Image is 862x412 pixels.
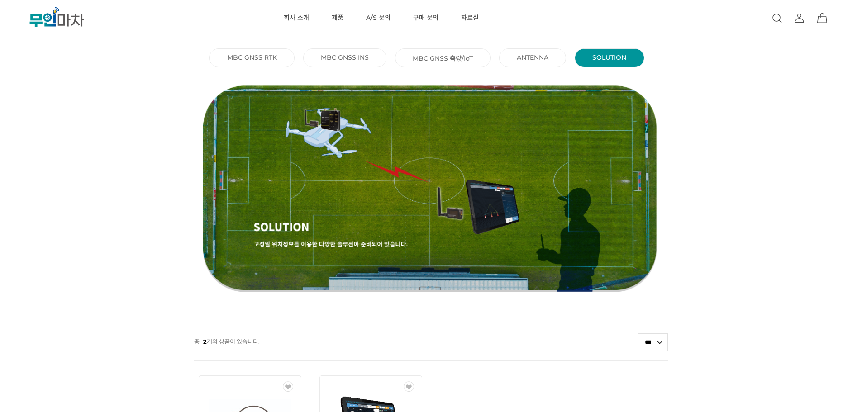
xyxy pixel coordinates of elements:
p: 총 개의 상품이 있습니다. [194,333,260,350]
a: MBC GNSS RTK [227,53,277,62]
strong: 2 [203,338,207,345]
a: SOLUTION [592,53,626,62]
img: 관심상품 등록 전 [283,381,293,392]
span: WISH [283,381,296,392]
a: MBC GNSS INS [321,53,369,62]
a: MBC GNSS 측량/IoT [413,53,473,62]
img: thumbnail_Solution.png [194,84,668,292]
a: ANTENNA [517,53,548,62]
